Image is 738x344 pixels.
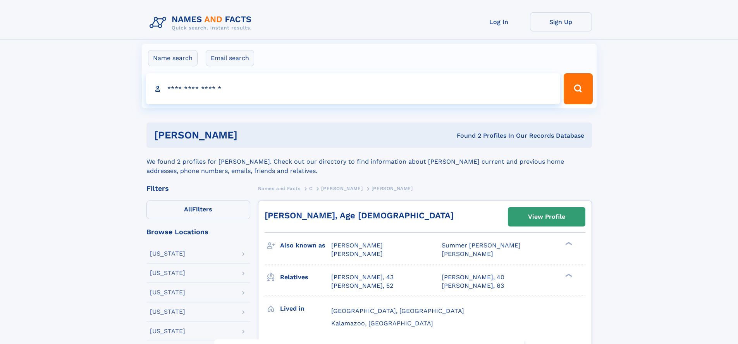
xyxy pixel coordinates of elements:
[331,307,464,315] span: [GEOGRAPHIC_DATA], [GEOGRAPHIC_DATA]
[146,228,250,235] div: Browse Locations
[442,250,493,258] span: [PERSON_NAME]
[146,201,250,219] label: Filters
[150,309,185,315] div: [US_STATE]
[309,186,313,191] span: C
[564,73,592,104] button: Search Button
[563,241,573,246] div: ❯
[331,250,383,258] span: [PERSON_NAME]
[442,273,504,282] a: [PERSON_NAME], 40
[442,282,504,290] a: [PERSON_NAME], 63
[563,273,573,278] div: ❯
[331,282,393,290] a: [PERSON_NAME], 52
[146,12,258,33] img: Logo Names and Facts
[146,185,250,192] div: Filters
[280,271,331,284] h3: Relatives
[150,251,185,257] div: [US_STATE]
[331,242,383,249] span: [PERSON_NAME]
[331,320,433,327] span: Kalamazoo, [GEOGRAPHIC_DATA]
[280,239,331,252] h3: Also known as
[321,183,363,193] a: [PERSON_NAME]
[347,131,584,140] div: Found 2 Profiles In Our Records Database
[150,289,185,296] div: [US_STATE]
[150,270,185,276] div: [US_STATE]
[331,273,394,282] a: [PERSON_NAME], 43
[528,208,565,226] div: View Profile
[280,302,331,315] h3: Lived in
[265,211,454,220] a: [PERSON_NAME], Age [DEMOGRAPHIC_DATA]
[372,186,413,191] span: [PERSON_NAME]
[154,130,347,140] h1: [PERSON_NAME]
[321,186,363,191] span: [PERSON_NAME]
[146,148,592,176] div: We found 2 profiles for [PERSON_NAME]. Check out our directory to find information about [PERSON_...
[508,207,585,226] a: View Profile
[468,12,530,31] a: Log In
[146,73,561,104] input: search input
[184,206,192,213] span: All
[150,328,185,334] div: [US_STATE]
[148,50,198,66] label: Name search
[442,242,521,249] span: Summer [PERSON_NAME]
[530,12,592,31] a: Sign Up
[258,183,301,193] a: Names and Facts
[206,50,254,66] label: Email search
[309,183,313,193] a: C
